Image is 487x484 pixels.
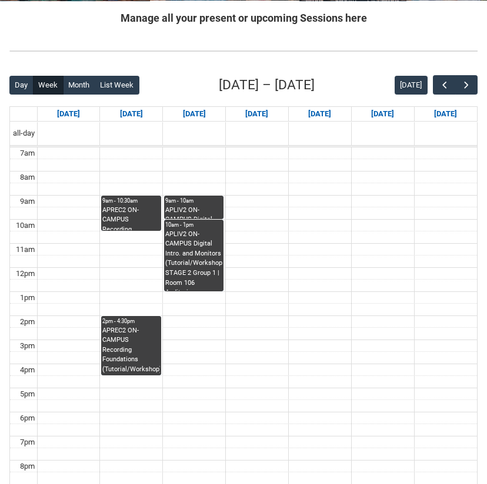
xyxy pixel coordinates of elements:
button: Previous Week [433,75,455,95]
div: 1pm [18,292,37,304]
h2: [DATE] – [DATE] [219,75,315,95]
div: 6pm [18,412,37,424]
div: APREC2 ON-CAMPUS Recording Foundations (Tutorial/Workshop) STAGE 2 Group 2 | [GEOGRAPHIC_DATA] ([... [102,326,159,375]
a: Go to September 15, 2025 [118,107,145,121]
div: 2pm [18,316,37,328]
a: Go to September 14, 2025 [55,107,82,121]
span: all-day [11,127,37,139]
a: Go to September 18, 2025 [306,107,333,121]
div: 5pm [18,388,37,400]
div: 11am [14,244,37,256]
div: 8pm [18,461,37,472]
button: Month [63,76,95,95]
a: Go to September 20, 2025 [432,107,459,121]
div: 7am [18,147,37,159]
div: 2pm - 4:30pm [102,317,159,325]
div: 10am [14,220,37,231]
div: 10am - 1pm [165,221,222,229]
a: Go to September 16, 2025 [181,107,208,121]
div: 4pm [18,364,37,376]
a: Go to September 17, 2025 [243,107,271,121]
div: 3pm [18,340,37,352]
button: Day [9,76,34,95]
div: 9am - 10:30am [102,197,159,205]
div: APLIV2 ON-CAMPUS Digital Intro. and Monitors (Lecture) STAGE 2 | Room 106 Auditorium ([GEOGRAPHIC... [165,206,222,219]
button: Week [33,76,64,95]
button: [DATE] [395,76,428,95]
div: 9am [18,196,37,207]
div: 9am - 10am [165,197,222,205]
h2: Manage all your present or upcoming Sessions here [9,10,478,26]
div: APREC2 ON-CAMPUS Recording Foundations (Lecture) STAGE 2 | Critical Listening Room ([GEOGRAPHIC_D... [102,206,159,230]
img: REDU_GREY_LINE [9,47,478,55]
div: APLIV2 ON-CAMPUS Digital Intro. and Monitors (Tutorial/Workshop) STAGE 2 Group 1 | Room 106 Audit... [165,230,222,291]
div: 12pm [14,268,37,280]
div: 7pm [18,436,37,448]
button: Next Week [455,75,478,95]
button: List Week [95,76,139,95]
div: 8am [18,172,37,183]
a: Go to September 19, 2025 [369,107,396,121]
